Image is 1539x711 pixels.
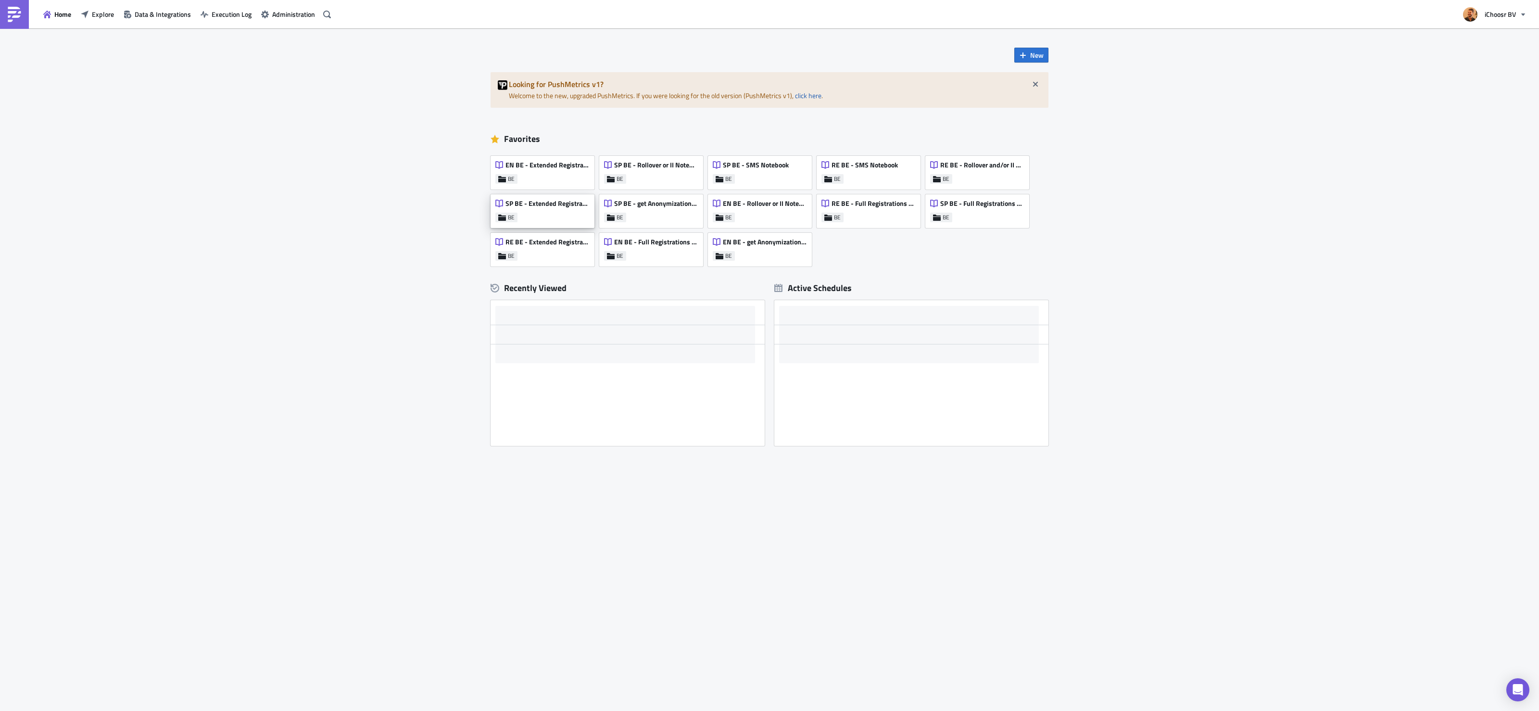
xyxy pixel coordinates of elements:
[943,175,949,183] span: BE
[834,175,841,183] span: BE
[505,161,589,169] span: EN BE - Extended Registrations export
[1506,678,1529,701] div: Open Intercom Messenger
[725,252,732,260] span: BE
[505,199,589,208] span: SP BE - Extended Registrations export
[92,9,114,19] span: Explore
[76,7,119,22] button: Explore
[832,199,915,208] span: RE BE - Full Registrations export for project/community
[708,190,817,228] a: EN BE - Rollover or II NotebookBE
[817,151,925,190] a: RE BE - SMS NotebookBE
[834,214,841,221] span: BE
[272,9,315,19] span: Administration
[774,282,852,293] div: Active Schedules
[599,151,708,190] a: SP BE - Rollover or II NotebookBE
[614,199,698,208] span: SP BE - get Anonymization list
[1457,4,1532,25] button: iChoosr BV
[940,199,1024,208] span: SP BE - Full Registrations export for project/community
[1485,9,1516,19] span: iChoosr BV
[212,9,252,19] span: Execution Log
[491,281,765,295] div: Recently Viewed
[617,175,623,183] span: BE
[723,161,789,169] span: SP BE - SMS Notebook
[940,161,1024,169] span: RE BE - Rollover and/or II Notebook
[1014,48,1048,63] button: New
[725,214,732,221] span: BE
[256,7,320,22] button: Administration
[54,9,71,19] span: Home
[614,238,698,246] span: EN BE - Full Registrations export for project/community
[617,252,623,260] span: BE
[135,9,191,19] span: Data & Integrations
[925,151,1034,190] a: RE BE - Rollover and/or II NotebookBE
[38,7,76,22] button: Home
[723,238,807,246] span: EN BE - get Anonymization list
[708,228,817,267] a: EN BE - get Anonymization listBE
[925,190,1034,228] a: SP BE - Full Registrations export for project/communityBE
[508,214,515,221] span: BE
[505,238,589,246] span: RE BE - Extended Registrations export
[196,7,256,22] button: Execution Log
[508,252,515,260] span: BE
[599,190,708,228] a: SP BE - get Anonymization listBE
[509,80,1041,88] h5: Looking for PushMetrics v1?
[7,7,22,22] img: PushMetrics
[795,90,821,101] a: click here
[491,190,599,228] a: SP BE - Extended Registrations exportBE
[491,72,1048,108] div: Welcome to the new, upgraded PushMetrics. If you were looking for the old version (PushMetrics v1...
[614,161,698,169] span: SP BE - Rollover or II Notebook
[119,7,196,22] button: Data & Integrations
[617,214,623,221] span: BE
[723,199,807,208] span: EN BE - Rollover or II Notebook
[491,228,599,267] a: RE BE - Extended Registrations exportBE
[943,214,949,221] span: BE
[1030,50,1044,60] span: New
[817,190,925,228] a: RE BE - Full Registrations export for project/communityBE
[1462,6,1478,23] img: Avatar
[725,175,732,183] span: BE
[599,228,708,267] a: EN BE - Full Registrations export for project/communityBE
[508,175,515,183] span: BE
[832,161,898,169] span: RE BE - SMS Notebook
[708,151,817,190] a: SP BE - SMS NotebookBE
[491,132,1048,146] div: Favorites
[491,151,599,190] a: EN BE - Extended Registrations exportBE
